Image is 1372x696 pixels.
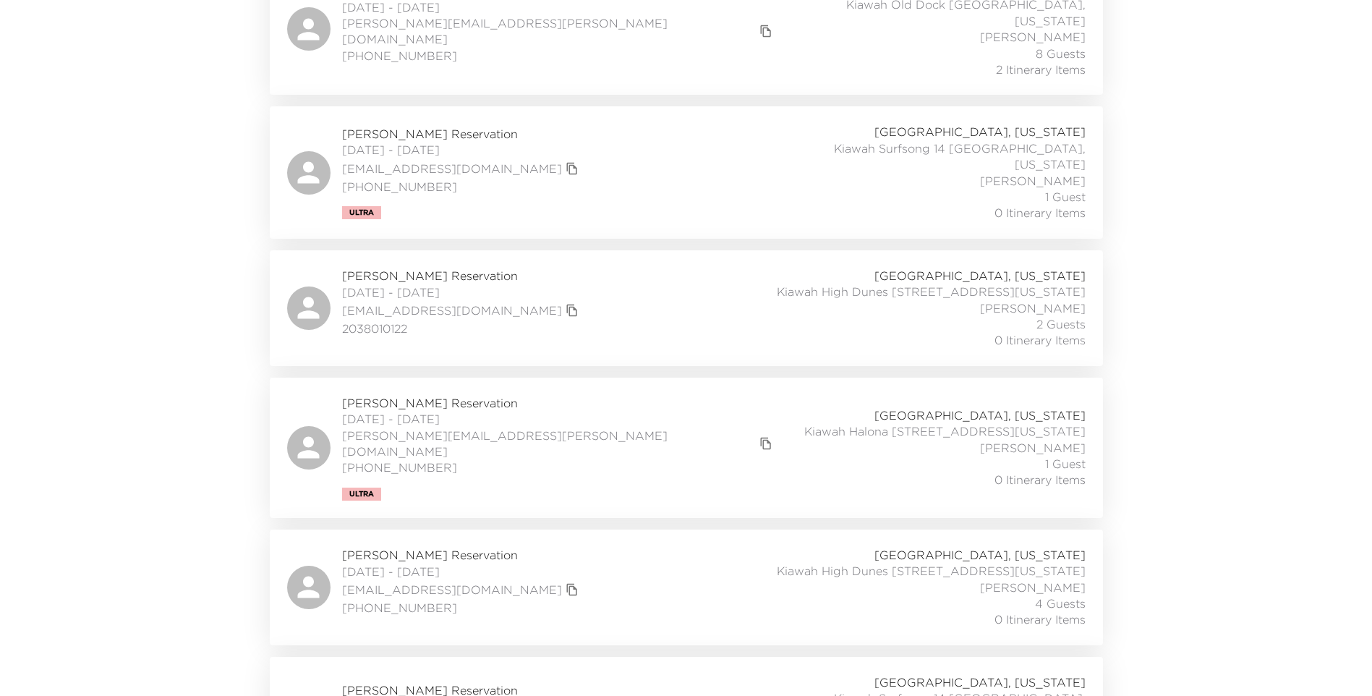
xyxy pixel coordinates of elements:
a: [PERSON_NAME][EMAIL_ADDRESS][PERSON_NAME][DOMAIN_NAME] [342,428,757,460]
span: [GEOGRAPHIC_DATA], [US_STATE] [874,407,1086,423]
span: Kiawah High Dunes [STREET_ADDRESS][US_STATE] [777,284,1086,300]
span: [GEOGRAPHIC_DATA], [US_STATE] [874,547,1086,563]
span: [PHONE_NUMBER] [342,179,582,195]
span: [PHONE_NUMBER] [342,459,777,475]
span: 1 Guest [1045,189,1086,205]
span: [PERSON_NAME] Reservation [342,395,777,411]
span: [PERSON_NAME] [980,580,1086,595]
span: Kiawah Surfsong 14 [GEOGRAPHIC_DATA], [US_STATE] [766,140,1086,173]
span: Ultra [349,490,374,498]
span: [GEOGRAPHIC_DATA], [US_STATE] [874,124,1086,140]
span: [DATE] - [DATE] [342,564,582,580]
a: [EMAIL_ADDRESS][DOMAIN_NAME] [342,302,562,318]
span: [GEOGRAPHIC_DATA], [US_STATE] [874,268,1086,284]
span: [DATE] - [DATE] [342,284,582,300]
button: copy primary member email [562,158,582,179]
a: [PERSON_NAME][EMAIL_ADDRESS][PERSON_NAME][DOMAIN_NAME] [342,15,757,48]
span: Kiawah Halona [STREET_ADDRESS][US_STATE] [804,423,1086,439]
button: copy primary member email [562,580,582,600]
button: copy primary member email [756,21,776,41]
span: 2 Guests [1036,316,1086,332]
span: Kiawah High Dunes [STREET_ADDRESS][US_STATE] [777,563,1086,579]
a: [PERSON_NAME] Reservation[DATE] - [DATE][EMAIL_ADDRESS][DOMAIN_NAME]copy primary member email[PHO... [270,530,1103,645]
span: [PHONE_NUMBER] [342,48,777,64]
span: 0 Itinerary Items [994,332,1086,348]
button: copy primary member email [756,433,776,454]
span: [PERSON_NAME] [980,440,1086,456]
span: 4 Guests [1035,595,1086,611]
a: [PERSON_NAME] Reservation[DATE] - [DATE][EMAIL_ADDRESS][DOMAIN_NAME]copy primary member email[PHO... [270,106,1103,238]
a: [EMAIL_ADDRESS][DOMAIN_NAME] [342,582,562,598]
span: 0 Itinerary Items [994,472,1086,488]
span: [PHONE_NUMBER] [342,600,582,616]
a: [EMAIL_ADDRESS][DOMAIN_NAME] [342,161,562,177]
span: 1 Guest [1045,456,1086,472]
span: 2 Itinerary Items [996,61,1086,77]
span: [PERSON_NAME] Reservation [342,547,582,563]
span: [PERSON_NAME] [980,173,1086,189]
span: 0 Itinerary Items [994,611,1086,627]
span: 0 Itinerary Items [994,205,1086,221]
span: [DATE] - [DATE] [342,142,582,158]
a: [PERSON_NAME] Reservation[DATE] - [DATE][PERSON_NAME][EMAIL_ADDRESS][PERSON_NAME][DOMAIN_NAME]cop... [270,378,1103,518]
span: [DATE] - [DATE] [342,411,777,427]
button: copy primary member email [562,300,582,321]
span: [GEOGRAPHIC_DATA], [US_STATE] [874,674,1086,690]
span: 8 Guests [1036,46,1086,61]
span: Ultra [349,208,374,217]
span: 2038010122 [342,321,582,336]
span: [PERSON_NAME] [980,300,1086,316]
span: [PERSON_NAME] Reservation [342,268,582,284]
span: [PERSON_NAME] [980,29,1086,45]
span: [PERSON_NAME] Reservation [342,126,582,142]
a: [PERSON_NAME] Reservation[DATE] - [DATE][EMAIL_ADDRESS][DOMAIN_NAME]copy primary member email2038... [270,250,1103,366]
